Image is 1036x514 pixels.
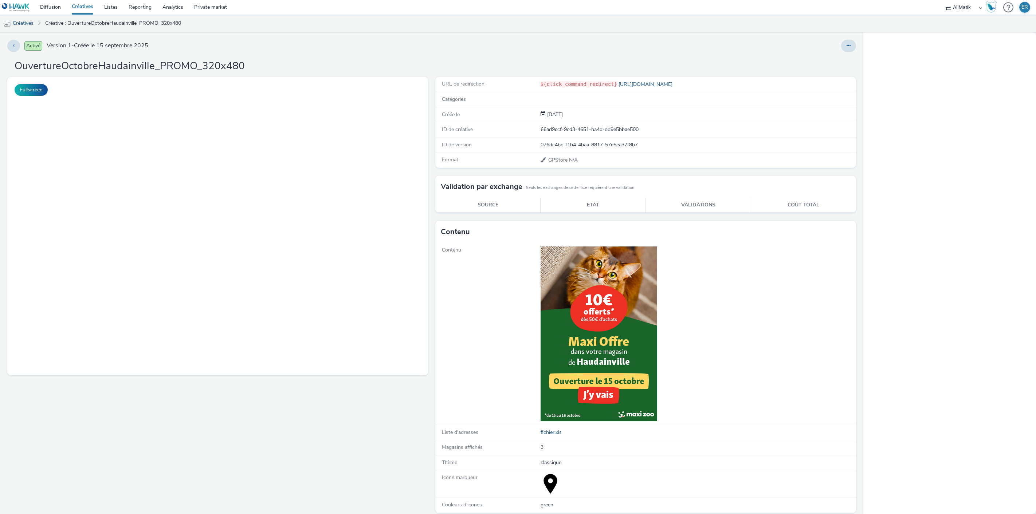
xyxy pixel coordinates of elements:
[986,1,1000,13] a: Hawk Academy
[751,198,856,213] th: Coût total
[442,474,478,481] span: Icone marqueur
[441,226,470,237] h3: Contenu
[541,141,856,149] div: 076dc4bc-f1b4-4baa-8817-57e5ea37f8b7
[541,474,560,494] img: data:image/png;base64,iVBORw0KGgoAAAANSUhEUgAAAEAAAABACAQAAAAAYLlVAAAABGdBTUEAALGPC/xhBQAAACBjSFJ...
[442,111,460,118] span: Créée le
[4,20,11,27] img: mobile
[441,181,522,192] h3: Validation par exchange
[47,41,148,50] span: Version 1 - Créée le 15 septembre 2025
[541,429,565,436] a: fichier.xls
[541,501,856,509] div: green
[1021,2,1028,13] div: ER
[617,81,675,88] a: [URL][DOMAIN_NAME]
[546,111,563,118] div: Création 15 septembre 2025, 15:31
[42,15,185,32] a: Créative : OuvertureOctobreHaudainville_PROMO_320x480
[15,84,48,96] button: Fullscreen
[442,459,457,466] span: Thème
[646,198,751,213] th: Validations
[548,157,578,163] span: N/A
[541,246,657,421] img: https://tabmo-cdn.s3.eu-west-1.amazonaws.com/hawk.tabmo.io/organizations/7500e0ea-ede6-43cd-a5f7-...
[442,246,461,253] span: Contenu
[2,3,30,12] img: undefined Logo
[546,111,563,118] span: [DATE]
[442,80,484,87] span: URL de redirection
[15,59,245,73] h1: OuvertureOctobreHaudainville_PROMO_320x480
[548,157,569,163] span: GPStore
[541,444,856,451] div: 3
[541,459,856,466] div: classique
[541,126,856,133] div: 66ad9ccf-9cd3-4651-ba4d-dd9e5bbae500
[541,198,646,213] th: Etat
[442,126,473,133] span: ID de créative
[442,501,482,508] span: Couleurs d'icones
[442,156,458,163] span: Format
[541,81,617,87] code: ${click_command_redirect}
[24,41,42,51] span: Activé
[442,96,466,103] span: Catégories
[986,1,997,13] img: Hawk Academy
[526,185,634,191] small: Seuls les exchanges de cette liste requièrent une validation
[442,141,472,148] span: ID de version
[442,444,483,451] span: Magasins affichés
[442,429,478,436] span: Liste d'adresses
[435,198,541,213] th: Source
